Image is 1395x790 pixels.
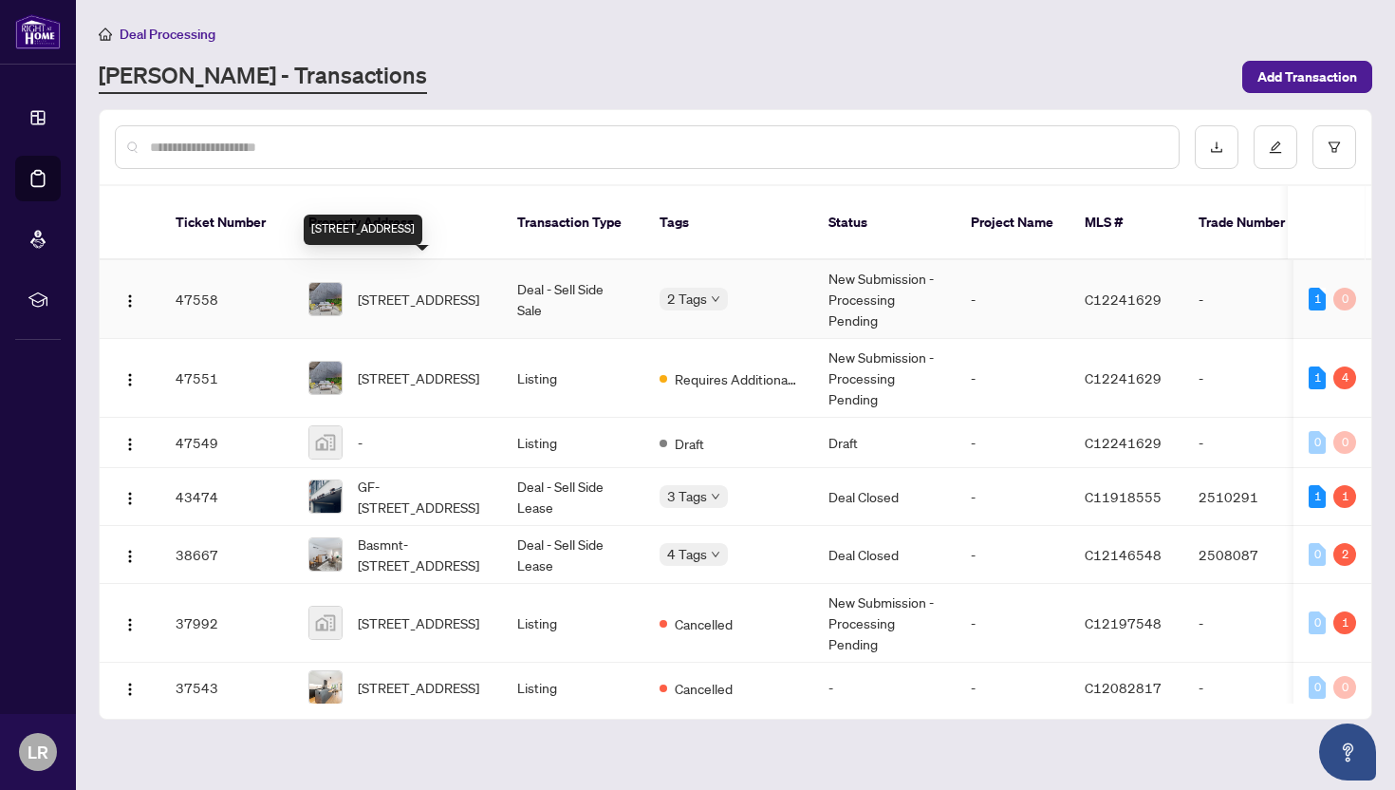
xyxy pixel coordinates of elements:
[28,739,48,765] span: LR
[15,14,61,49] img: logo
[813,468,956,526] td: Deal Closed
[1333,288,1356,310] div: 0
[115,427,145,458] button: Logo
[115,481,145,512] button: Logo
[1195,125,1238,169] button: download
[309,283,342,315] img: thumbnail-img
[667,288,707,310] span: 2 Tags
[1183,339,1316,418] td: -
[160,584,293,663] td: 37992
[502,584,644,663] td: Listing
[160,468,293,526] td: 43474
[644,186,813,260] th: Tags
[956,260,1069,339] td: -
[122,491,138,506] img: Logo
[813,584,956,663] td: New Submission - Processing Pending
[160,663,293,713] td: 37543
[813,186,956,260] th: Status
[358,289,479,310] span: [STREET_ADDRESS]
[122,293,138,309] img: Logo
[1183,186,1316,260] th: Trade Number
[956,663,1069,713] td: -
[1183,260,1316,339] td: -
[1085,291,1162,308] span: C12241629
[502,663,644,713] td: Listing
[711,294,720,304] span: down
[115,284,145,314] button: Logo
[1309,611,1326,634] div: 0
[1333,543,1356,566] div: 2
[122,549,138,564] img: Logo
[956,526,1069,584] td: -
[358,432,363,453] span: -
[1242,61,1372,93] button: Add Transaction
[675,433,704,454] span: Draft
[358,534,487,575] span: Basmnt-[STREET_ADDRESS]
[956,468,1069,526] td: -
[1085,488,1162,505] span: C11918555
[1085,369,1162,386] span: C12241629
[160,418,293,468] td: 47549
[122,437,138,452] img: Logo
[1309,485,1326,508] div: 1
[667,543,707,565] span: 4 Tags
[711,550,720,559] span: down
[1328,141,1341,154] span: filter
[115,672,145,703] button: Logo
[1312,125,1356,169] button: filter
[115,608,145,638] button: Logo
[309,607,342,639] img: thumbnail-img
[1085,546,1162,563] span: C12146548
[502,468,644,526] td: Deal - Sell Side Lease
[502,260,644,339] td: Deal - Sell Side Sale
[502,339,644,418] td: Listing
[309,538,342,571] img: thumbnail-img
[956,584,1069,663] td: -
[813,260,956,339] td: New Submission - Processing Pending
[160,526,293,584] td: 38667
[304,215,422,245] div: [STREET_ADDRESS]
[956,186,1069,260] th: Project Name
[309,426,342,459] img: thumbnail-img
[293,186,502,260] th: Property Address
[711,492,720,501] span: down
[1183,584,1316,663] td: -
[813,663,956,713] td: -
[1085,434,1162,451] span: C12241629
[309,362,342,394] img: thumbnail-img
[1183,468,1316,526] td: 2510291
[122,372,138,387] img: Logo
[813,526,956,584] td: Deal Closed
[99,60,427,94] a: [PERSON_NAME] - Transactions
[160,339,293,418] td: 47551
[309,671,342,704] img: thumbnail-img
[1309,543,1326,566] div: 0
[813,339,956,418] td: New Submission - Processing Pending
[1309,676,1326,699] div: 0
[956,418,1069,468] td: -
[122,682,138,697] img: Logo
[1069,186,1183,260] th: MLS #
[1333,676,1356,699] div: 0
[1333,485,1356,508] div: 1
[813,418,956,468] td: Draft
[160,260,293,339] td: 47558
[160,186,293,260] th: Ticket Number
[115,363,145,393] button: Logo
[99,28,112,41] span: home
[309,480,342,513] img: thumbnail-img
[675,613,733,634] span: Cancelled
[1333,367,1356,389] div: 4
[115,539,145,570] button: Logo
[1333,611,1356,634] div: 1
[1254,125,1297,169] button: edit
[502,186,644,260] th: Transaction Type
[675,368,798,389] span: Requires Additional Docs
[122,617,138,632] img: Logo
[1183,418,1316,468] td: -
[502,526,644,584] td: Deal - Sell Side Lease
[1309,367,1326,389] div: 1
[956,339,1069,418] td: -
[1085,614,1162,631] span: C12197548
[1309,431,1326,454] div: 0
